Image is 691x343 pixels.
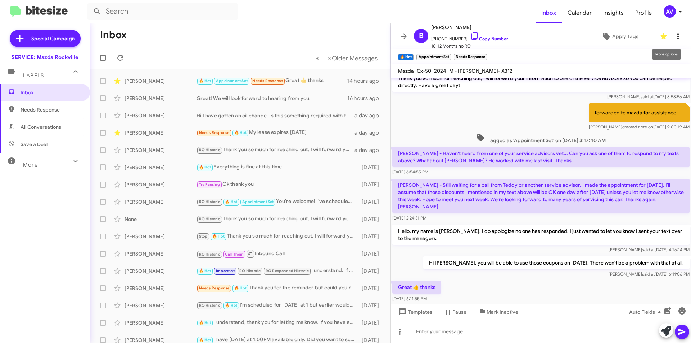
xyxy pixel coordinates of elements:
div: My lease expires [DATE] [197,128,354,137]
span: created note on [622,124,653,130]
div: [DATE] [358,319,385,326]
span: said at [642,271,655,277]
span: Try Pausing [199,182,220,187]
div: a day ago [354,146,385,154]
span: B [419,30,424,42]
div: [DATE] [358,181,385,188]
button: Mark Inactive [472,306,524,319]
div: Ok thank you [197,180,358,189]
div: Inbound Call [197,249,358,258]
div: a day ago [354,129,385,136]
div: [DATE] [358,267,385,275]
span: 2024 [434,68,446,74]
div: None [125,216,197,223]
a: Calendar [562,3,597,23]
span: Auto Fields [629,306,664,319]
span: Save a Deal [21,141,48,148]
h1: Inbox [100,29,127,41]
div: [PERSON_NAME] [125,267,197,275]
div: [PERSON_NAME] [125,112,197,119]
span: All Conversations [21,123,61,131]
span: Needs Response [21,106,82,113]
span: Older Messages [332,54,378,62]
div: [DATE] [358,164,385,171]
span: Inbox [21,89,82,96]
div: [PERSON_NAME] [125,302,197,309]
span: More [23,162,38,168]
span: 🔥 Hot [212,234,225,239]
span: Templates [397,306,432,319]
span: RO Historic [199,148,220,152]
span: [PERSON_NAME] [DATE] 6:11:06 PM [609,271,690,277]
button: Pause [438,306,472,319]
span: Needs Response [252,78,283,83]
span: [PERSON_NAME] [DATE] 8:58:56 AM [607,94,690,99]
div: AV [664,5,676,18]
div: 14 hours ago [347,77,385,85]
span: Stop [199,234,208,239]
div: I understand, thank you for letting me know. If you have any future needs or questions about your... [197,319,358,327]
nav: Page navigation example [312,51,382,66]
span: 🔥 Hot [225,199,237,204]
a: Inbox [536,3,562,23]
div: Thank you so much for reaching out, I will forward your information to one of the service advisor... [197,146,354,154]
span: [DATE] 6:54:55 PM [392,169,428,175]
span: « [316,54,320,63]
span: RO Historic [199,303,220,308]
small: Needs Response [454,54,487,60]
div: [PERSON_NAME] [125,198,197,206]
div: Thank you so much for reaching out, I will forward your information to one of the service advisor... [197,215,358,223]
span: RO Historic [239,268,261,273]
span: » [328,54,332,63]
p: [PERSON_NAME] - Still waiting for a call from Teddy or another service advisor. I made the appoin... [392,179,690,213]
button: Auto Fields [623,306,669,319]
input: Search [87,3,238,20]
span: 🔥 Hot [199,78,211,83]
span: M - [PERSON_NAME]- X312 [449,68,512,74]
div: [PERSON_NAME] [125,95,197,102]
span: 🔥 Hot [234,286,247,290]
span: Tagged as 'Appointment Set' on [DATE] 3:17:40 AM [473,134,609,144]
div: Hi I have gotten an oil change. Is this something required with the lease? [197,112,354,119]
div: I'm scheduled for [DATE] at 1 but earlier would be better [197,301,358,310]
div: [PERSON_NAME] [125,181,197,188]
span: Apply Tags [612,30,638,43]
span: 🔥 Hot [199,268,211,273]
span: said at [642,247,655,252]
div: Great 👍 thanks [197,77,347,85]
span: Profile [629,3,658,23]
div: [DATE] [358,198,385,206]
p: Hi [PERSON_NAME], you will be able to use those coupons on [DATE]. There won't be a problem with ... [423,256,690,269]
span: Appointment Set [242,199,274,204]
div: [DATE] [358,285,385,292]
span: [PERSON_NAME] [DATE] 9:00:19 AM [589,124,690,130]
div: [PERSON_NAME] [125,164,197,171]
span: Cx-50 [417,68,431,74]
span: [DATE] 2:24:31 PM [392,215,426,221]
div: [DATE] [358,302,385,309]
span: 🔥 Hot [199,338,211,342]
div: [PERSON_NAME] [125,233,197,240]
button: Templates [391,306,438,319]
a: Insights [597,3,629,23]
span: Mazda [398,68,414,74]
div: [DATE] [358,216,385,223]
p: forwarded to mazda for assistance [589,103,690,122]
p: Hello, my name is [PERSON_NAME]. I do apologize no one has responded. I just wanted to let you kn... [392,225,690,245]
span: Needs Response [199,286,230,290]
span: Appointment Set [216,78,248,83]
span: RO Responded Historic [266,268,309,273]
span: RO Historic [199,217,220,221]
div: SERVICE: Mazda Rockville [12,54,78,61]
div: 16 hours ago [347,95,385,102]
p: Great 👍 thanks [392,281,441,294]
div: [DATE] [358,250,385,257]
div: [PERSON_NAME] [125,77,197,85]
div: I understand. If you have any questions or need to schedule an appointment in the future, feel fr... [197,267,358,275]
div: [PERSON_NAME] [125,285,197,292]
span: [PHONE_NUMBER] [431,32,508,42]
span: Pause [452,306,466,319]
